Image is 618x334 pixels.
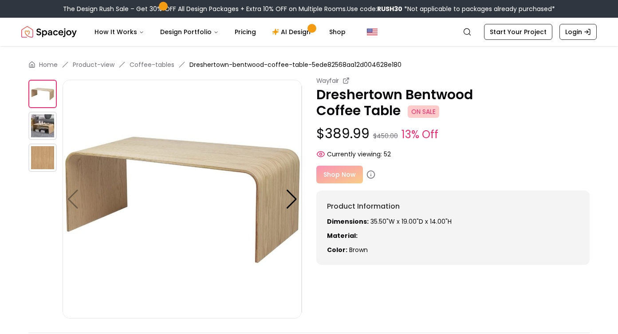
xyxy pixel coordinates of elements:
[63,4,555,13] div: The Design Rush Sale – Get 30% OFF All Design Packages + Extra 10% OFF on Multiple Rooms.
[327,150,382,159] span: Currently viewing:
[402,4,555,13] span: *Not applicable to packages already purchased*
[87,23,151,41] button: How It Works
[327,217,579,226] p: 35.50"W x 19.00"D x 14.00"H
[559,24,597,40] a: Login
[39,60,58,69] a: Home
[322,23,353,41] a: Shop
[316,87,590,119] p: Dreshertown Bentwood Coffee Table
[316,126,590,143] p: $389.99
[327,201,579,212] h6: Product Information
[302,80,541,318] img: https://storage.googleapis.com/spacejoy-main/assets/5ede82568aa12d004628e180/product_0_792ak355fi6d
[402,127,438,143] small: 13% Off
[484,24,552,40] a: Start Your Project
[21,23,77,41] img: Spacejoy Logo
[21,23,77,41] a: Spacejoy
[28,80,57,108] img: https://storage.googleapis.com/spacejoy-main/assets/5ede82568aa12d004628e180/image/Dreshertown+Be...
[316,76,339,85] small: Wayfair
[265,23,320,41] a: AI Design
[327,231,358,240] strong: Material:
[373,132,398,140] small: $450.00
[73,60,114,69] a: Product-view
[28,144,57,172] img: https://storage.googleapis.com/spacejoy-main/assets/5ede82568aa12d004628e180/product_1_8k4gm897bg8k
[63,80,302,318] img: https://storage.googleapis.com/spacejoy-main/assets/5ede82568aa12d004628e180/image/Dreshertown+Be...
[367,27,378,37] img: United States
[153,23,226,41] button: Design Portfolio
[327,217,369,226] strong: Dimensions:
[228,23,263,41] a: Pricing
[327,245,347,254] strong: Color:
[384,150,391,159] span: 52
[347,4,402,13] span: Use code:
[408,105,439,118] span: ON SALE
[130,60,174,69] a: Coffee-tables
[28,112,57,140] img: https://storage.googleapis.com/spacejoy-main/assets/5ede82568aa12d004628e180/product_0_792ak355fi6d
[21,18,597,46] nav: Global
[189,60,402,69] span: Dreshertown-bentwood-coffee-table-5ede82568aa12d004628e180
[377,4,402,13] b: RUSH30
[28,60,590,69] nav: breadcrumb
[87,23,353,41] nav: Main
[349,245,368,254] span: brown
